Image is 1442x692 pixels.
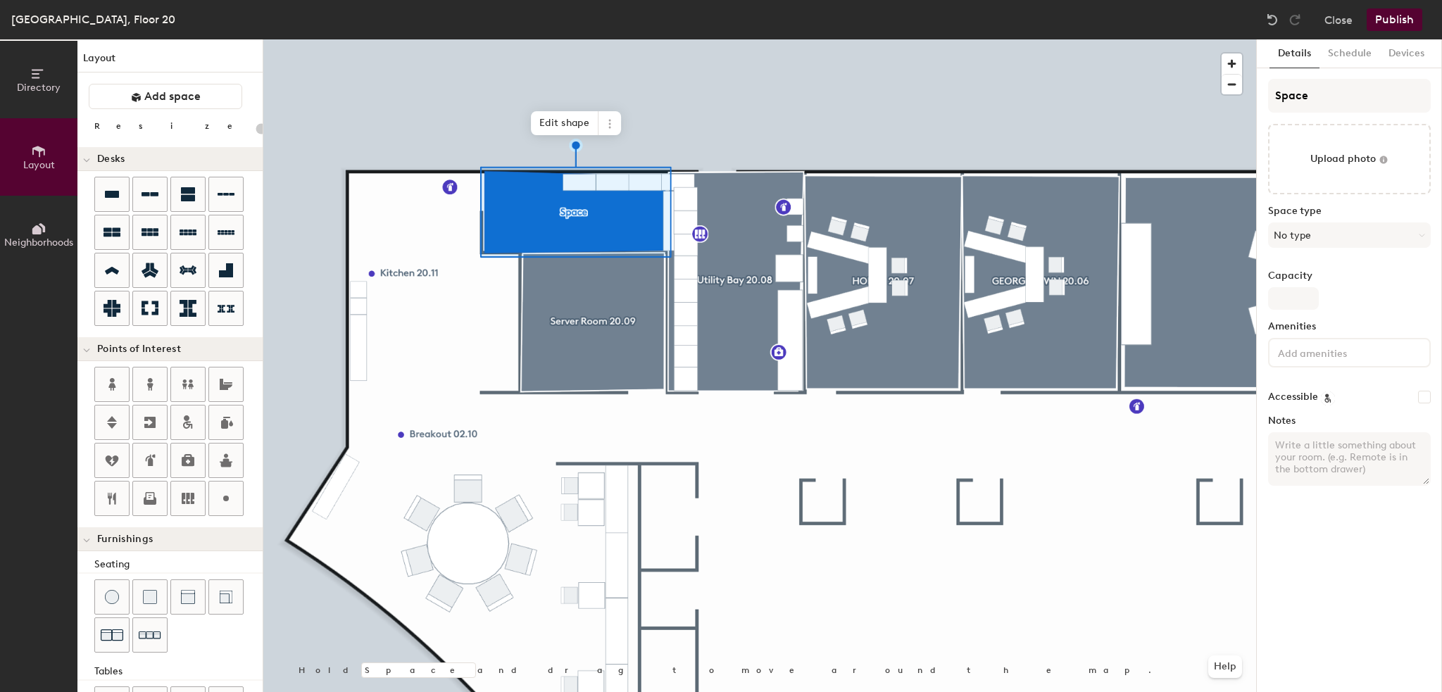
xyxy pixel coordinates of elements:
img: Redo [1288,13,1302,27]
h1: Layout [77,51,263,73]
span: Furnishings [97,534,153,545]
span: Layout [23,159,55,171]
label: Notes [1268,415,1431,427]
button: Stool [94,579,130,615]
button: Close [1324,8,1353,31]
div: [GEOGRAPHIC_DATA], Floor 20 [11,11,175,28]
button: Couch (middle) [170,579,206,615]
input: Add amenities [1275,344,1402,360]
button: Upload photo [1268,124,1431,194]
img: Couch (corner) [219,590,233,604]
label: Space type [1268,206,1431,217]
img: Cushion [143,590,157,604]
span: Add space [144,89,201,103]
img: Couch (x3) [139,624,161,646]
span: Edit shape [531,111,598,135]
label: Amenities [1268,321,1431,332]
button: Publish [1367,8,1422,31]
label: Capacity [1268,270,1431,282]
button: Add space [89,84,242,109]
button: Details [1269,39,1319,68]
button: Cushion [132,579,168,615]
button: Help [1208,655,1242,678]
img: Stool [105,590,119,604]
img: Couch (middle) [181,590,195,604]
button: Couch (x2) [94,617,130,653]
div: Tables [94,664,263,679]
img: Couch (x2) [101,624,123,646]
button: Devices [1380,39,1433,68]
div: Seating [94,557,263,572]
button: Couch (corner) [208,579,244,615]
span: Directory [17,82,61,94]
button: No type [1268,222,1431,248]
label: Accessible [1268,391,1318,403]
button: Schedule [1319,39,1380,68]
button: Couch (x3) [132,617,168,653]
div: Resize [94,120,250,132]
span: Desks [97,153,125,165]
span: Points of Interest [97,344,181,355]
img: Undo [1265,13,1279,27]
span: Neighborhoods [4,237,73,249]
